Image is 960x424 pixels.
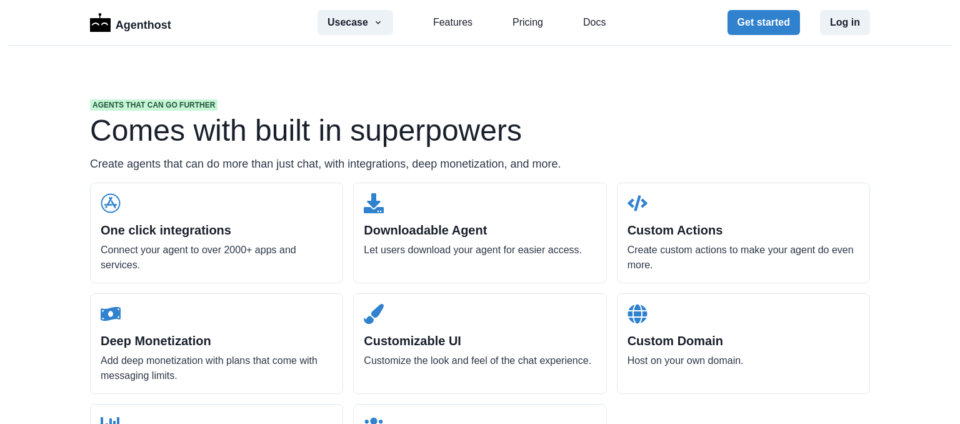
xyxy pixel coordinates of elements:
[512,15,543,30] a: Pricing
[317,10,393,35] button: Usecase
[101,333,332,348] h2: Deep Monetization
[364,243,596,258] p: Let users download your agent for easier access.
[90,13,111,32] img: Logo
[116,12,171,34] p: Agenthost
[90,99,217,111] span: Agents that can go further
[433,15,472,30] a: Features
[90,12,171,34] a: LogoAgenthost
[627,333,859,348] h2: Custom Domain
[90,116,870,146] h1: Comes with built in superpowers
[90,156,870,173] p: Create agents that can do more than just chat, with integrations, deep monetization, and more.
[101,353,332,383] p: Add deep monetization with plans that come with messaging limits.
[364,333,596,348] h2: Customizable UI
[583,15,606,30] a: Docs
[627,353,859,368] p: Host on your own domain.
[627,243,859,273] p: Create custom actions to make your agent do even more.
[727,10,800,35] button: Get started
[627,223,859,238] h2: Custom Actions
[364,223,596,238] h2: Downloadable Agent
[101,243,332,273] p: Connect your agent to over 2000+ apps and services.
[101,223,332,238] h2: One click integrations
[820,10,870,35] button: Log in
[364,353,596,368] p: Customize the look and feel of the chat experience.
